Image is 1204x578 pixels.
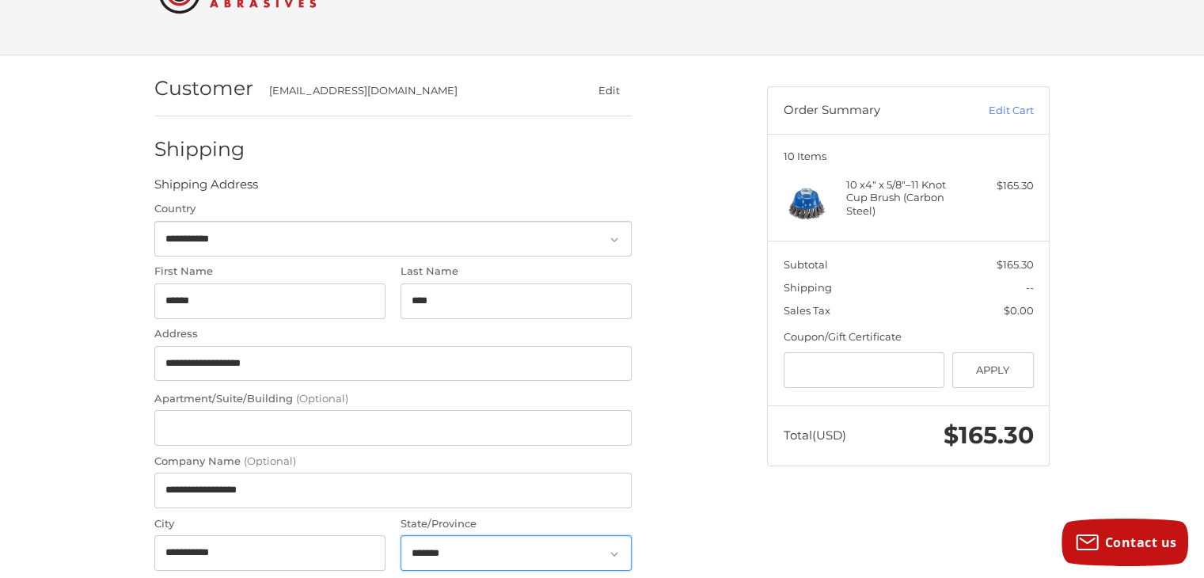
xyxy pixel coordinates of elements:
h4: 10 x 4″ x 5/8″–11 Knot Cup Brush (Carbon Steel) [846,178,967,217]
button: Contact us [1062,519,1188,566]
span: Sales Tax [784,304,830,317]
span: $165.30 [944,420,1034,450]
h3: 10 Items [784,150,1034,162]
div: [EMAIL_ADDRESS][DOMAIN_NAME] [269,83,556,99]
div: Coupon/Gift Certificate [784,329,1034,345]
label: Address [154,326,632,342]
h2: Customer [154,76,253,101]
label: Company Name [154,454,632,470]
span: Total (USD) [784,428,846,443]
a: Edit Cart [954,103,1034,119]
button: Edit [586,79,632,102]
span: Shipping [784,281,832,294]
div: $165.30 [971,178,1034,194]
input: Gift Certificate or Coupon Code [784,352,945,388]
label: Apartment/Suite/Building [154,391,632,407]
span: -- [1026,281,1034,294]
h3: Order Summary [784,103,954,119]
label: Country [154,201,632,217]
h2: Shipping [154,137,247,162]
small: (Optional) [296,392,348,405]
label: City [154,516,386,532]
button: Apply [952,352,1034,388]
span: Contact us [1105,534,1177,551]
label: State/Province [401,516,632,532]
small: (Optional) [244,454,296,467]
span: $165.30 [997,258,1034,271]
span: Subtotal [784,258,828,271]
label: First Name [154,264,386,279]
legend: Shipping Address [154,176,258,201]
span: $0.00 [1004,304,1034,317]
label: Last Name [401,264,632,279]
